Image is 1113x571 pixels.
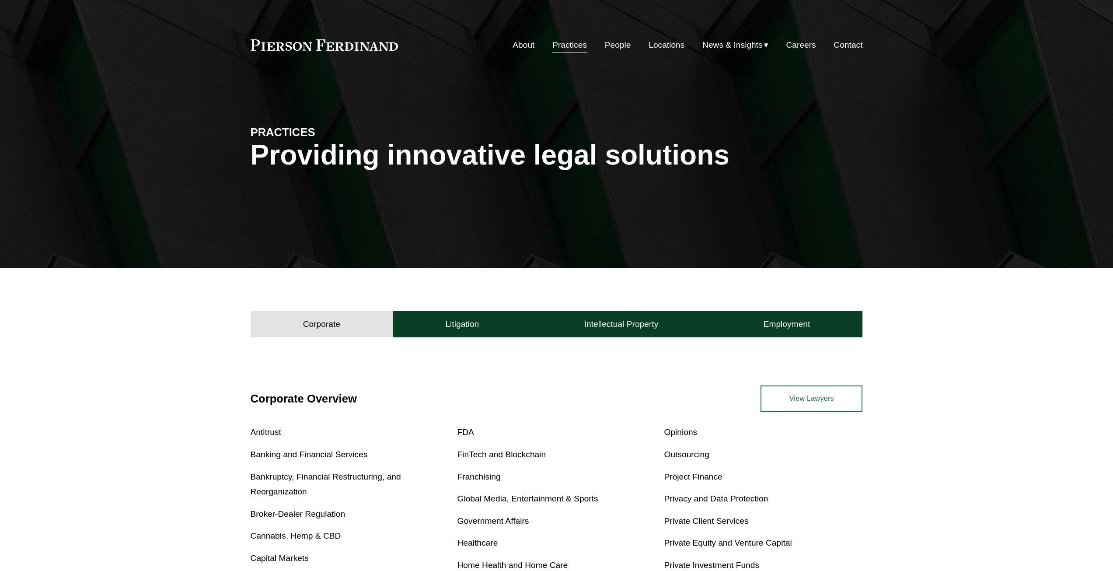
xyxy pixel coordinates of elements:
[457,538,498,547] a: Healthcare
[664,450,709,459] a: Outsourcing
[664,494,768,503] a: Privacy and Data Protection
[664,560,759,570] a: Private Investment Funds
[457,450,546,459] a: FinTech and Blockchain
[457,427,474,437] a: FDA
[664,427,697,437] a: Opinions
[786,37,816,53] a: Careers
[251,139,863,171] h1: Providing innovative legal solutions
[251,509,345,518] a: Broker-Dealer Regulation
[513,37,534,53] a: About
[764,319,810,329] h4: Employment
[457,516,529,525] a: Government Affairs
[457,560,568,570] a: Home Health and Home Care
[457,494,598,503] a: Global Media, Entertainment & Sports
[605,37,631,53] a: People
[251,450,368,459] a: Banking and Financial Services
[251,472,401,497] a: Bankruptcy, Financial Restructuring, and Reorganization
[664,538,792,547] a: Private Equity and Venture Capital
[649,37,684,53] a: Locations
[702,37,768,53] a: folder dropdown
[584,319,659,329] h4: Intellectual Property
[664,472,722,481] a: Project Finance
[552,37,587,53] a: Practices
[251,125,404,139] h4: PRACTICES
[251,427,281,437] a: Antitrust
[761,385,862,412] a: View Lawyers
[445,319,479,329] h4: Litigation
[702,38,763,53] span: News & Insights
[251,392,357,405] a: Corporate Overview
[303,319,340,329] h4: Corporate
[834,37,862,53] a: Contact
[251,531,341,540] a: Cannabis, Hemp & CBD
[457,472,501,481] a: Franchising
[251,553,309,563] a: Capital Markets
[664,516,748,525] a: Private Client Services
